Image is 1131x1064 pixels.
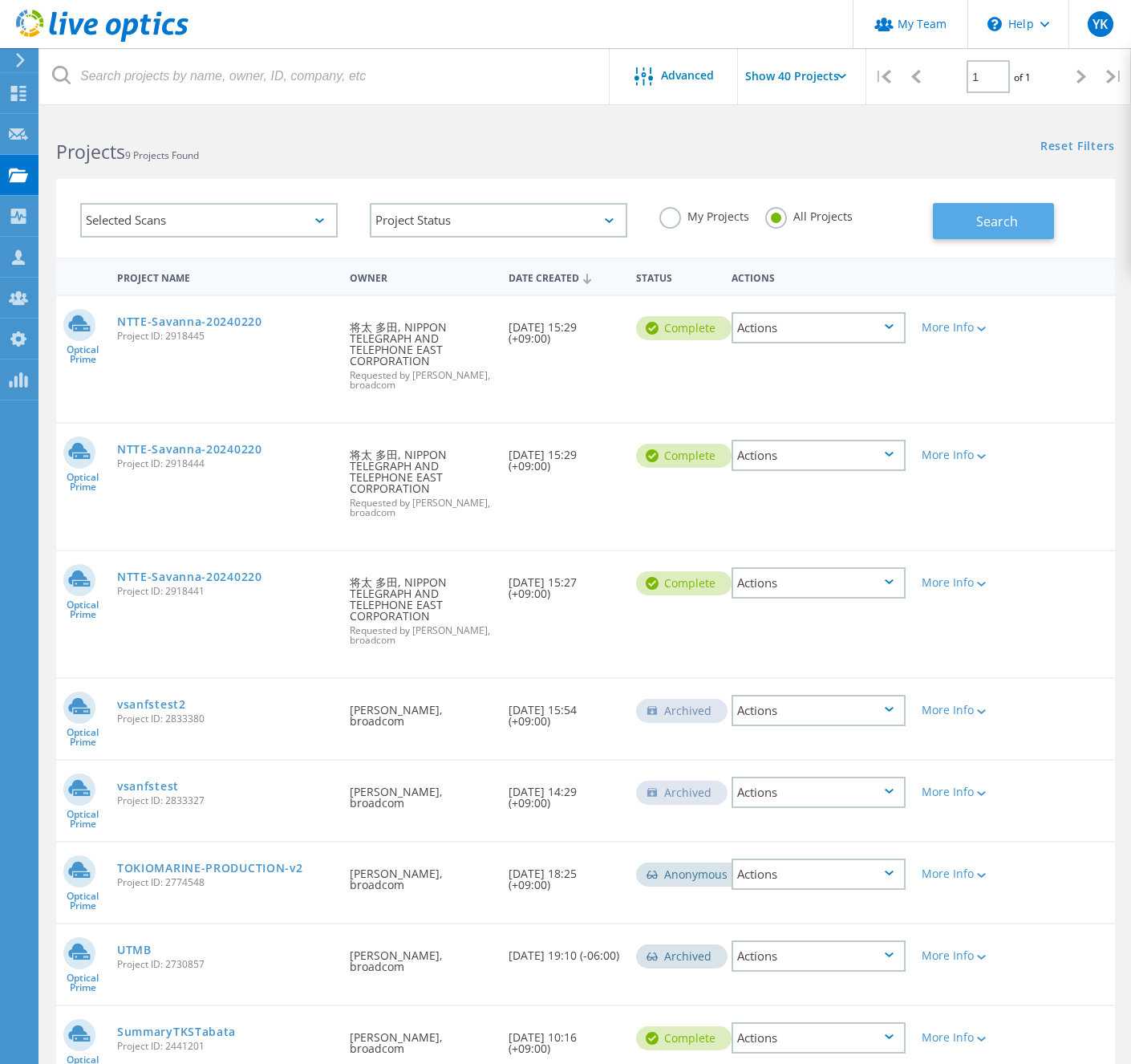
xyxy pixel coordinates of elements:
div: Complete [636,444,732,468]
span: Search [976,213,1018,230]
span: Project ID: 2918444 [117,459,334,469]
span: Optical Prime [56,473,109,492]
span: Project ID: 2833327 [117,796,334,806]
span: Optical Prime [56,600,109,619]
div: 将太 多田, NIPPON TELEGRAPH AND TELEPHONE EAST CORPORATION [342,296,501,406]
label: My Projects [659,207,749,222]
div: Actions [732,940,906,972]
span: Project ID: 2918441 [117,587,334,596]
div: [DATE] 15:29 (+09:00) [501,424,627,488]
span: Advanced [661,70,714,81]
div: [DATE] 18:25 (+09:00) [501,843,627,907]
div: Owner [342,262,501,291]
span: Requested by [PERSON_NAME], broadcom [350,498,493,518]
div: 将太 多田, NIPPON TELEGRAPH AND TELEPHONE EAST CORPORATION [342,551,501,661]
div: More Info [922,1032,991,1043]
span: YK [1092,18,1108,30]
div: Actions [732,567,906,599]
svg: \n [987,17,1002,31]
div: Actions [732,1022,906,1054]
div: Actions [732,695,906,726]
div: Actions [732,312,906,343]
div: | [866,48,899,105]
div: Actions [732,440,906,471]
span: Optical Prime [56,810,109,829]
a: vsanfstest2 [117,699,186,710]
a: NTTE-Savanna-20240220 [117,316,262,327]
a: SummaryTKSTabata [117,1026,236,1038]
div: More Info [922,705,991,716]
span: Project ID: 2441201 [117,1042,334,1051]
div: More Info [922,322,991,333]
span: Optical Prime [56,891,109,911]
a: TOKIOMARINE-PRODUCTION-v2 [117,863,303,874]
div: [PERSON_NAME], broadcom [342,679,501,743]
div: Complete [636,316,732,340]
div: Actions [724,262,914,291]
b: Projects [56,139,125,164]
div: [DATE] 15:54 (+09:00) [501,679,627,743]
div: More Info [922,786,991,798]
div: Archived [636,781,728,805]
span: Project ID: 2774548 [117,878,334,887]
span: Requested by [PERSON_NAME], broadcom [350,371,493,390]
div: Archived [636,944,728,969]
a: Reset Filters [1040,140,1115,154]
span: Project ID: 2730857 [117,960,334,969]
div: Actions [732,777,906,808]
span: Requested by [PERSON_NAME], broadcom [350,626,493,645]
a: NTTE-Savanna-20240220 [117,571,262,583]
div: Archived [636,699,728,723]
div: Project Name [109,262,342,291]
label: All Projects [765,207,853,222]
div: 将太 多田, NIPPON TELEGRAPH AND TELEPHONE EAST CORPORATION [342,424,501,534]
div: Complete [636,571,732,595]
div: [PERSON_NAME], broadcom [342,924,501,989]
div: More Info [922,449,991,461]
span: Project ID: 2833380 [117,714,334,724]
span: of 1 [1014,71,1031,84]
div: | [1098,48,1131,105]
div: More Info [922,950,991,961]
div: Status [628,262,724,291]
a: NTTE-Savanna-20240220 [117,444,262,455]
a: Live Optics Dashboard [16,34,188,45]
div: More Info [922,577,991,588]
div: Actions [732,859,906,890]
span: Project ID: 2918445 [117,331,334,341]
button: Search [933,203,1054,239]
span: Optical Prime [56,973,109,993]
span: Optical Prime [56,345,109,364]
div: [DATE] 14:29 (+09:00) [501,761,627,825]
div: [DATE] 15:27 (+09:00) [501,551,627,615]
span: 9 Projects Found [125,148,199,162]
a: vsanfstest [117,781,179,792]
div: Complete [636,1026,732,1050]
div: [PERSON_NAME], broadcom [342,761,501,825]
div: [DATE] 15:29 (+09:00) [501,296,627,360]
div: [DATE] 19:10 (-06:00) [501,924,627,977]
div: [PERSON_NAME], broadcom [342,843,501,907]
span: Optical Prime [56,728,109,747]
div: Date Created [501,262,627,292]
a: UTMB [117,944,152,956]
input: Search projects by name, owner, ID, company, etc [40,48,610,104]
div: Anonymous [636,863,744,887]
div: Project Status [370,203,627,238]
div: Selected Scans [80,203,338,238]
div: More Info [922,868,991,879]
